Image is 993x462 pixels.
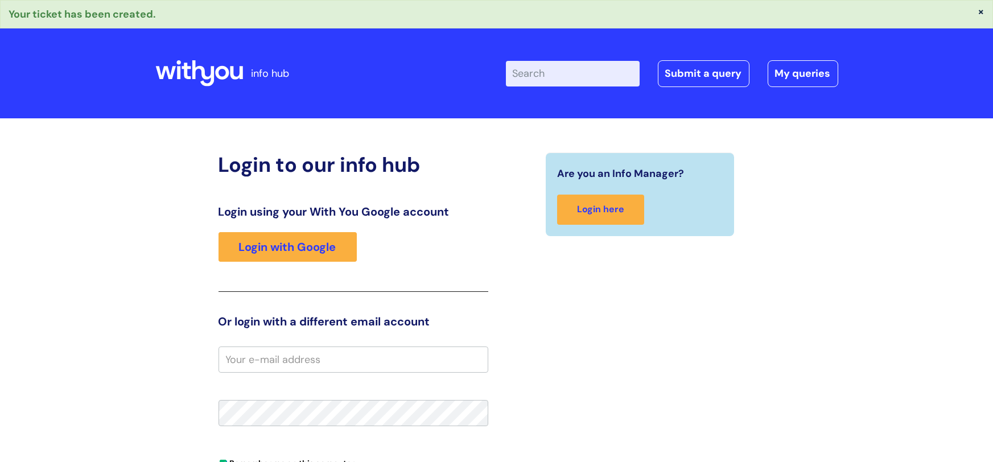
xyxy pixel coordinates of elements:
input: Search [506,61,640,86]
h3: Login using your With You Google account [219,205,488,218]
button: × [978,6,984,16]
a: Login with Google [219,232,357,262]
a: Submit a query [658,60,749,86]
span: Are you an Info Manager? [557,164,684,183]
p: info hub [252,64,290,82]
a: Login here [557,195,644,225]
h2: Login to our info hub [219,152,488,177]
h3: Or login with a different email account [219,315,488,328]
a: My queries [768,60,838,86]
input: Your e-mail address [219,346,488,373]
